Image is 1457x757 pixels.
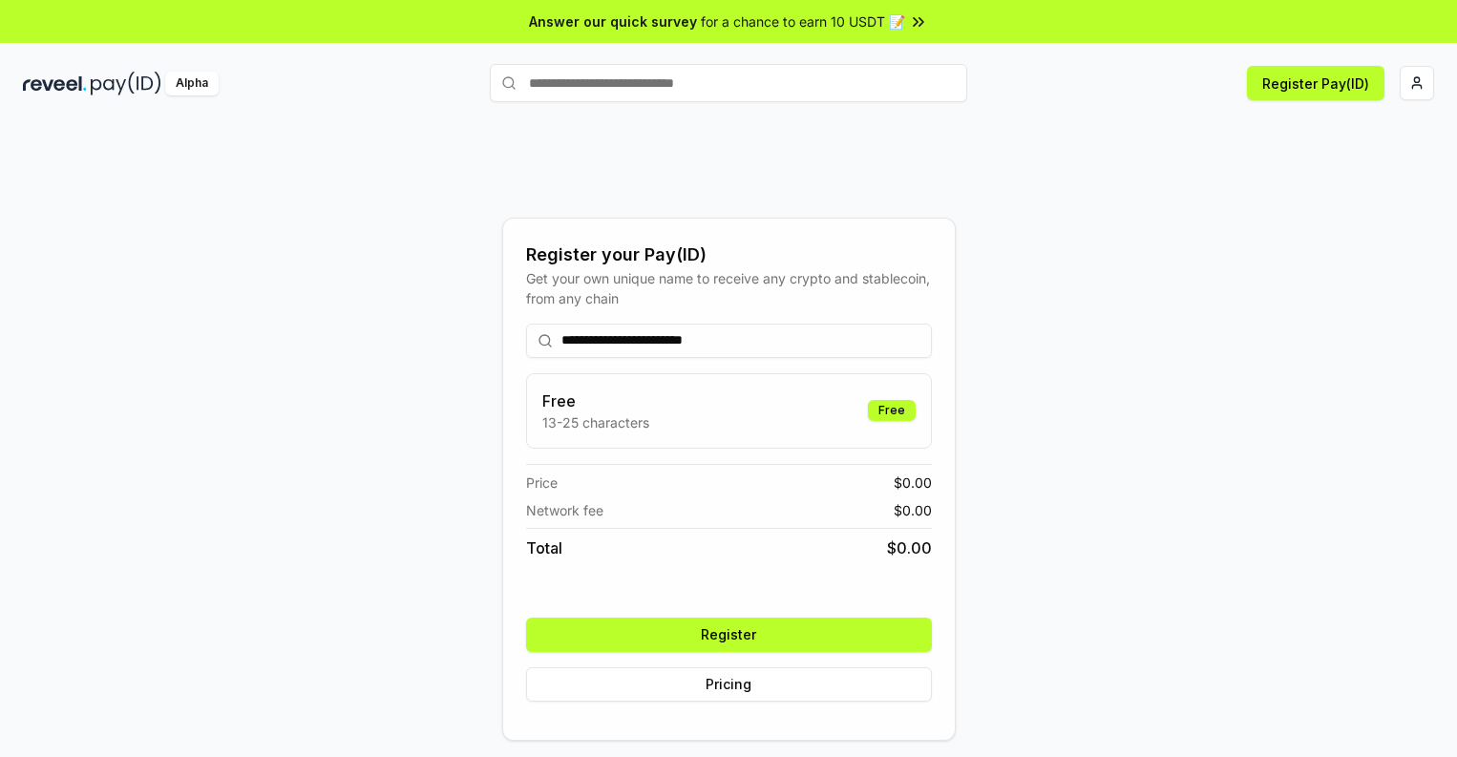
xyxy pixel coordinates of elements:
[526,618,932,652] button: Register
[91,72,161,95] img: pay_id
[526,500,603,520] span: Network fee
[701,11,905,32] span: for a chance to earn 10 USDT 📝
[887,536,932,559] span: $ 0.00
[894,500,932,520] span: $ 0.00
[542,412,649,432] p: 13-25 characters
[529,11,697,32] span: Answer our quick survey
[526,473,558,493] span: Price
[526,242,932,268] div: Register your Pay(ID)
[1247,66,1384,100] button: Register Pay(ID)
[165,72,219,95] div: Alpha
[526,667,932,702] button: Pricing
[23,72,87,95] img: reveel_dark
[542,389,649,412] h3: Free
[894,473,932,493] span: $ 0.00
[526,536,562,559] span: Total
[526,268,932,308] div: Get your own unique name to receive any crypto and stablecoin, from any chain
[868,400,916,421] div: Free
